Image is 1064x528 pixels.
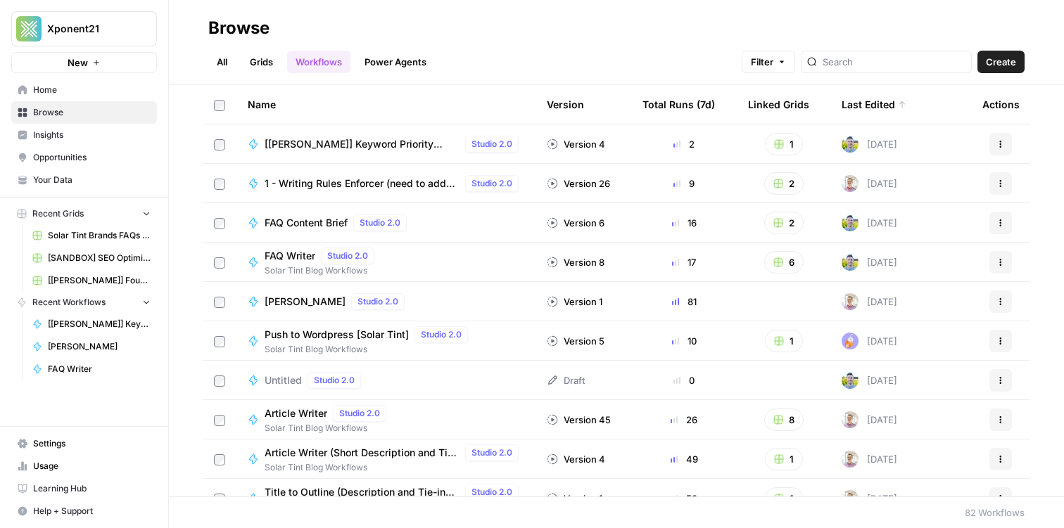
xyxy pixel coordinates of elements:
[265,249,315,263] span: FAQ Writer
[842,411,897,428] div: [DATE]
[33,151,151,164] span: Opportunities
[842,372,859,389] img: 7o9iy2kmmc4gt2vlcbjqaas6vz7k
[547,85,584,124] div: Version
[26,313,157,335] a: [[PERSON_NAME]] Keyword Priority Report
[842,136,897,153] div: [DATE]
[11,101,157,124] a: Browse
[642,295,726,309] div: 81
[248,136,524,153] a: [[PERSON_NAME]] Keyword Priority ReportStudio 2.0
[11,124,157,146] a: Insights
[842,254,859,271] img: 7o9iy2kmmc4gt2vlcbjqaas6vz7k
[642,137,726,151] div: 2
[265,422,392,434] span: Solar Tint Blog Workflows
[547,255,604,269] div: Version 8
[642,452,726,466] div: 49
[248,214,524,231] a: FAQ Content BriefStudio 2.0
[842,85,906,124] div: Last Edited
[842,490,897,507] div: [DATE]
[339,407,380,420] span: Studio 2.0
[764,408,804,431] button: 8
[33,460,151,472] span: Usage
[248,293,524,310] a: [PERSON_NAME]Studio 2.0
[248,247,524,277] a: FAQ WriterStudio 2.0Solar Tint Blog Workflows
[265,295,346,309] span: [PERSON_NAME]
[842,372,897,389] div: [DATE]
[471,446,512,459] span: Studio 2.0
[642,413,726,427] div: 26
[48,340,151,353] span: [PERSON_NAME]
[265,373,302,387] span: Untitled
[765,448,803,470] button: 1
[547,137,605,151] div: Version 4
[265,461,524,474] span: Solar Tint Blog Workflows
[748,85,809,124] div: Linked Grids
[248,484,524,513] a: Title to Outline (Description and Tie-in Test)Studio 2.0Solar Tint Blog Workflows
[287,51,350,73] a: Workflows
[11,203,157,224] button: Recent Grids
[642,373,726,387] div: 0
[842,490,859,507] img: rnewfn8ozkblbv4ke1ie5hzqeirw
[265,406,327,420] span: Article Writer
[642,255,726,269] div: 17
[248,372,524,389] a: UntitledStudio 2.0
[208,17,270,39] div: Browse
[16,16,42,41] img: Xponent21 Logo
[547,176,610,191] div: Version 26
[208,51,236,73] a: All
[33,106,151,119] span: Browse
[642,491,726,506] div: 53
[11,11,157,46] button: Workspace: Xponent21
[68,56,88,70] span: New
[547,373,585,387] div: Draft
[642,85,715,124] div: Total Runs (7d)
[26,358,157,380] a: FAQ Writer
[248,444,524,474] a: Article Writer (Short Description and Tie In Test)Studio 2.0Solar Tint Blog Workflows
[547,452,605,466] div: Version 4
[642,216,726,230] div: 16
[360,217,400,229] span: Studio 2.0
[547,413,611,427] div: Version 45
[11,79,157,101] a: Home
[547,216,604,230] div: Version 6
[265,343,474,356] span: Solar Tint Blog Workflows
[11,52,157,73] button: New
[842,333,897,349] div: [DATE]
[248,175,524,192] a: 1 - Writing Rules Enforcer (need to add internal links)Studio 2.0
[471,486,512,498] span: Studio 2.0
[26,335,157,358] a: [PERSON_NAME]
[471,138,512,150] span: Studio 2.0
[48,318,151,330] span: [[PERSON_NAME]] Keyword Priority Report
[48,252,151,264] span: [SANDBOX] SEO Optimizations
[642,334,726,348] div: 10
[248,405,524,434] a: Article WriterStudio 2.0Solar Tint Blog Workflows
[742,51,795,73] button: Filter
[265,216,348,230] span: FAQ Content Brief
[11,169,157,191] a: Your Data
[751,55,773,69] span: Filter
[842,214,897,231] div: [DATE]
[248,326,524,356] a: Push to Wordpress [Solar Tint]Studio 2.0Solar Tint Blog Workflows
[11,477,157,500] a: Learning Hub
[421,328,462,341] span: Studio 2.0
[842,293,897,310] div: [DATE]
[986,55,1016,69] span: Create
[11,432,157,455] a: Settings
[765,330,803,352] button: 1
[764,251,804,273] button: 6
[33,174,151,186] span: Your Data
[357,295,398,308] span: Studio 2.0
[32,207,84,220] span: Recent Grids
[265,264,380,277] span: Solar Tint Blog Workflows
[26,224,157,247] a: Solar Tint Brands FAQs Workflows
[642,176,726,191] div: 9
[471,177,512,190] span: Studio 2.0
[33,129,151,141] span: Insights
[314,374,355,387] span: Studio 2.0
[842,254,897,271] div: [DATE]
[764,172,804,195] button: 2
[48,363,151,375] span: FAQ Writer
[356,51,435,73] a: Power Agents
[982,85,1020,124] div: Actions
[33,437,151,450] span: Settings
[764,212,804,234] button: 2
